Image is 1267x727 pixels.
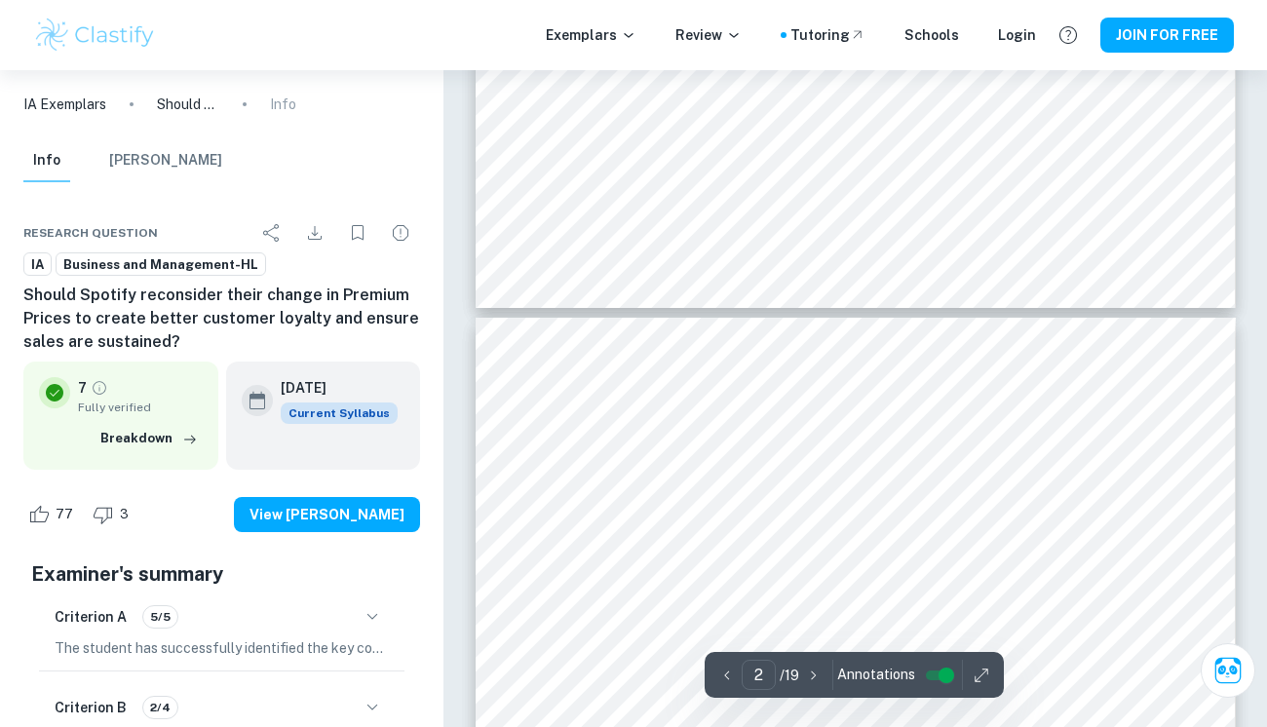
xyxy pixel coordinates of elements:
div: Bookmark [338,213,377,252]
a: Schools [904,24,959,46]
a: IA [23,252,52,277]
p: 7 [78,377,87,399]
button: JOIN FOR FREE [1100,18,1234,53]
a: Business and Management-HL [56,252,266,277]
span: Current Syllabus [281,402,398,424]
p: Should Spotify reconsider their change in Premium Prices to create better customer loyalty and en... [157,94,219,115]
div: Report issue [381,213,420,252]
button: Ask Clai [1201,643,1255,698]
div: Like [23,499,84,530]
a: Login [998,24,1036,46]
span: 5/5 [143,608,177,626]
h6: [DATE] [281,377,382,399]
span: 3 [109,505,139,524]
div: This exemplar is based on the current syllabus. Feel free to refer to it for inspiration/ideas wh... [281,402,398,424]
div: Download [295,213,334,252]
p: Exemplars [546,24,636,46]
span: 2/4 [143,699,177,716]
p: / 19 [780,665,799,686]
span: 77 [45,505,84,524]
button: Info [23,139,70,182]
img: Clastify logo [33,16,157,55]
p: Info [270,94,296,115]
a: Tutoring [790,24,865,46]
p: Review [675,24,742,46]
span: Research question [23,224,158,242]
a: Grade fully verified [91,379,108,397]
a: IA Exemplars [23,94,106,115]
span: Annotations [837,665,915,685]
h6: Criterion B [55,697,127,718]
button: Breakdown [96,424,203,453]
button: Help and Feedback [1052,19,1085,52]
h6: Criterion A [55,606,127,628]
span: Fully verified [78,399,203,416]
h5: Examiner's summary [31,559,412,589]
span: IA [24,255,51,275]
p: The student has successfully identified the key concept of change, which is clearly articulated i... [55,637,389,659]
button: View [PERSON_NAME] [234,497,420,532]
span: Business and Management-HL [57,255,265,275]
h6: Should Spotify reconsider their change in Premium Prices to create better customer loyalty and en... [23,284,420,354]
button: [PERSON_NAME] [109,139,222,182]
div: Dislike [88,499,139,530]
div: Share [252,213,291,252]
